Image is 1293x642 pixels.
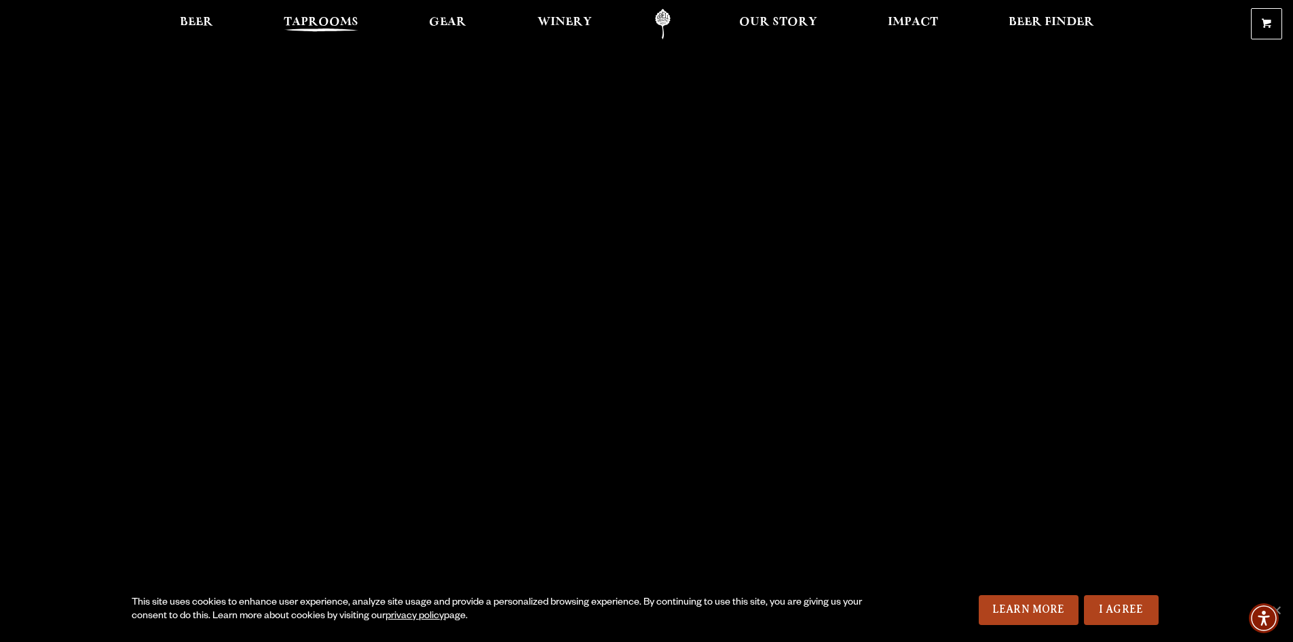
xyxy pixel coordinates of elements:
div: This site uses cookies to enhance user experience, analyze site usage and provide a personalized ... [132,596,867,624]
div: Accessibility Menu [1249,603,1279,633]
a: Winery [529,9,601,39]
a: Taprooms [275,9,367,39]
span: Gear [429,17,466,28]
a: privacy policy [386,611,444,622]
a: I Agree [1084,595,1159,625]
span: Winery [538,17,592,28]
span: Taprooms [284,17,358,28]
span: Beer [180,17,213,28]
span: Impact [888,17,938,28]
a: Beer Finder [1000,9,1103,39]
a: Gear [420,9,475,39]
span: Our Story [739,17,817,28]
a: Beer [171,9,222,39]
a: Our Story [730,9,826,39]
a: Learn More [979,595,1079,625]
a: Odell Home [637,9,688,39]
span: Beer Finder [1009,17,1094,28]
a: Impact [879,9,947,39]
